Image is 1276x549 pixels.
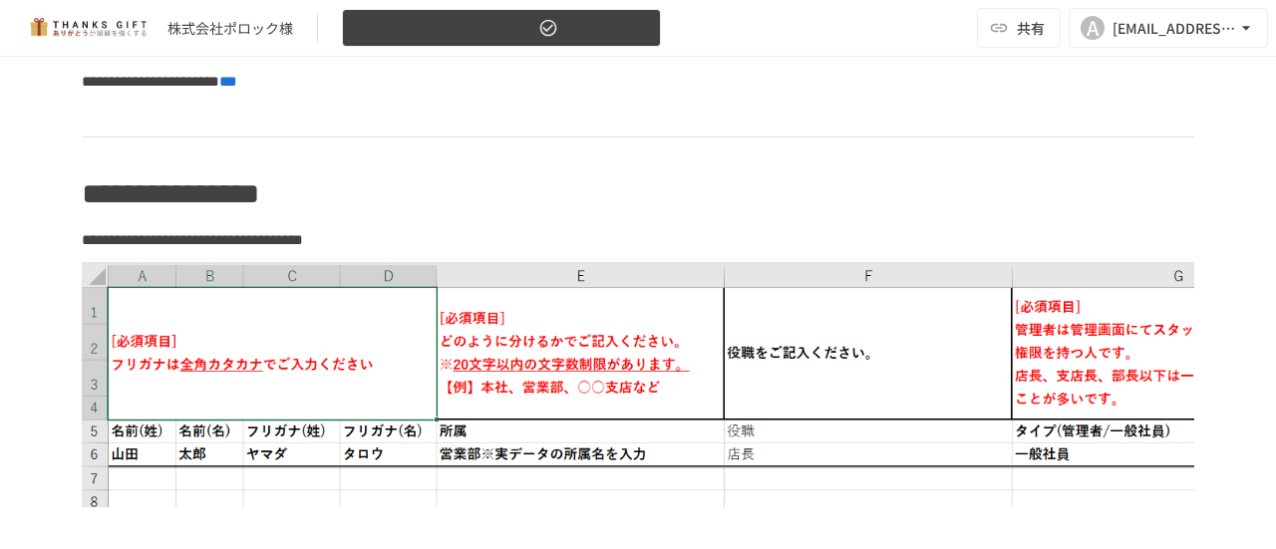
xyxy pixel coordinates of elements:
div: A [1081,16,1105,40]
div: 株式会社ポロック様 [167,18,293,39]
div: [EMAIL_ADDRESS][DOMAIN_NAME] [1113,16,1236,41]
img: mMP1OxWUAhQbsRWCurg7vIHe5HqDpP7qZo7fRoNLXQh [24,12,152,44]
button: A[EMAIL_ADDRESS][DOMAIN_NAME] [1069,8,1268,48]
span: 【2025年5月】納品用ページ [355,16,534,41]
button: 共有 [977,8,1061,48]
button: 【2025年5月】納品用ページ [342,9,661,48]
span: 共有 [1017,17,1045,39]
